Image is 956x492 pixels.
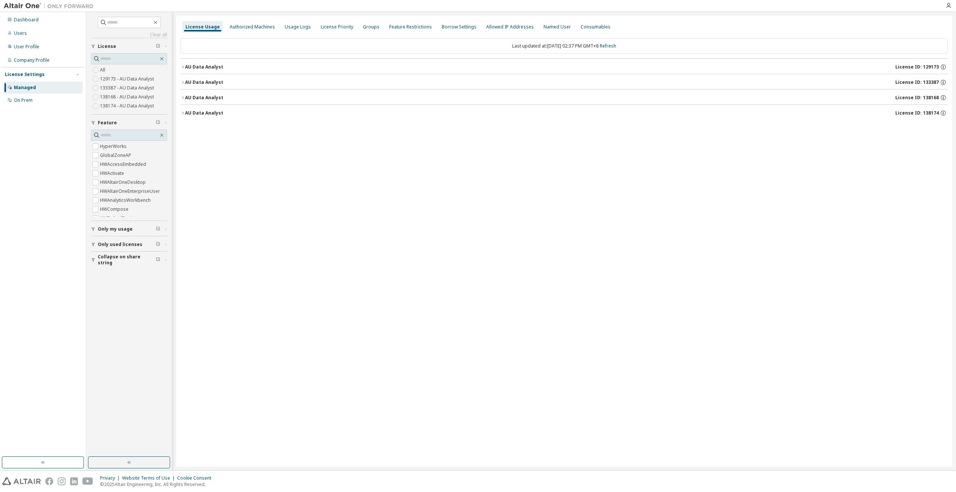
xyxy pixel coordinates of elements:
[91,252,167,268] button: Collapse on share string
[14,57,49,63] div: Company Profile
[98,254,156,266] span: Collapse on share string
[185,95,223,101] div: AU Data Analyst
[91,38,167,55] button: License
[442,24,477,30] div: Borrow Settings
[14,97,33,103] div: On Prem
[389,24,432,30] div: Feature Restrictions
[91,115,167,131] button: Feature
[100,475,122,481] div: Privacy
[122,475,177,481] div: Website Terms of Use
[98,226,133,232] span: Only my usage
[321,24,353,30] div: License Priority
[185,79,223,85] div: AU Data Analyst
[100,66,107,75] label: All
[91,32,167,38] a: Clear all
[185,64,223,70] div: AU Data Analyst
[100,101,155,110] label: 138174 - AU Data Analyst
[98,43,116,49] span: License
[895,64,939,70] span: License ID: 129173
[156,43,160,49] span: Clear filter
[100,196,152,205] label: HWAnalyticsWorkbench
[98,120,117,126] span: Feature
[91,236,167,253] button: Only used licenses
[100,92,155,101] label: 138168 - AU Data Analyst
[600,43,616,49] a: Refresh
[100,160,148,169] label: HWAccessEmbedded
[185,110,223,116] div: AU Data Analyst
[285,24,311,30] div: Usage Logs
[91,221,167,237] button: Only my usage
[98,242,142,247] span: Only used licenses
[156,226,160,232] span: Clear filter
[45,477,53,485] img: facebook.svg
[185,24,220,30] div: License Usage
[100,75,155,83] label: 129173 - AU Data Analyst
[14,30,27,36] div: Users
[100,83,155,92] label: 133387 - AU Data Analyst
[58,477,66,485] img: instagram.svg
[100,205,130,214] label: HWCompose
[100,151,133,160] label: GlobalZoneAP
[14,44,39,50] div: User Profile
[181,38,948,54] div: Last updated at: [DATE] 02:37 PM GMT+8
[4,2,97,10] img: Altair One
[2,477,41,485] img: altair_logo.svg
[544,24,571,30] div: Named User
[181,89,948,106] button: AU Data AnalystLicense ID: 138168
[100,481,216,488] p: © 2025 Altair Engineering, Inc. All Rights Reserved.
[100,187,161,196] label: HWAltairOneEnterpriseUser
[230,24,275,30] div: Authorized Machines
[100,178,147,187] label: HWAltairOneDesktop
[156,257,160,263] span: Clear filter
[100,169,125,178] label: HWActivate
[181,105,948,121] button: AU Data AnalystLicense ID: 138174
[486,24,534,30] div: Allowed IP Addresses
[14,85,36,91] div: Managed
[581,24,611,30] div: Consumables
[895,95,939,101] span: License ID: 138168
[82,477,93,485] img: youtube.svg
[156,242,160,247] span: Clear filter
[895,110,939,116] span: License ID: 138174
[363,24,379,30] div: Groups
[177,475,216,481] div: Cookie Consent
[181,59,948,75] button: AU Data AnalystLicense ID: 129173
[181,74,948,91] button: AU Data AnalystLicense ID: 133387
[100,142,128,151] label: HyperWorks
[895,79,939,85] span: License ID: 133387
[5,72,45,78] div: License Settings
[156,120,160,126] span: Clear filter
[14,17,39,23] div: Dashboard
[70,477,78,485] img: linkedin.svg
[100,214,135,223] label: HWEmbedBasic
